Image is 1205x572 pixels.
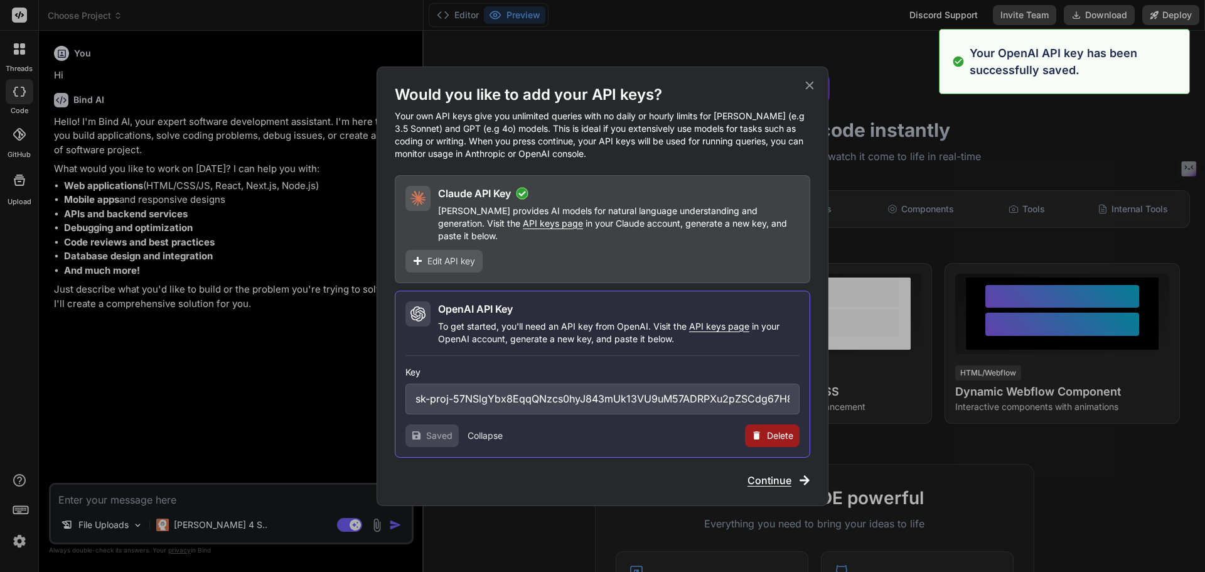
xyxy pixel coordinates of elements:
[395,110,810,160] p: Your own API keys give you unlimited queries with no daily or hourly limits for [PERSON_NAME] (e....
[438,186,511,201] h2: Claude API Key
[747,473,810,488] button: Continue
[745,424,800,447] button: Delete
[689,321,749,332] span: API keys page
[426,429,453,442] span: Saved
[747,473,791,488] span: Continue
[405,366,800,379] h3: Key
[438,320,800,345] p: To get started, you'll need an API key from OpenAI. Visit the in your OpenAI account, generate a ...
[952,45,965,78] img: alert
[468,429,503,442] button: Collapse
[427,255,475,267] span: Edit API key
[438,301,513,316] h2: OpenAI API Key
[395,85,810,105] h1: Would you like to add your API keys?
[438,205,800,242] p: [PERSON_NAME] provides AI models for natural language understanding and generation. Visit the in ...
[523,218,583,229] span: API keys page
[405,384,800,414] input: Enter API Key
[970,45,1182,78] p: Your OpenAI API key has been successfully saved.
[767,429,793,442] span: Delete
